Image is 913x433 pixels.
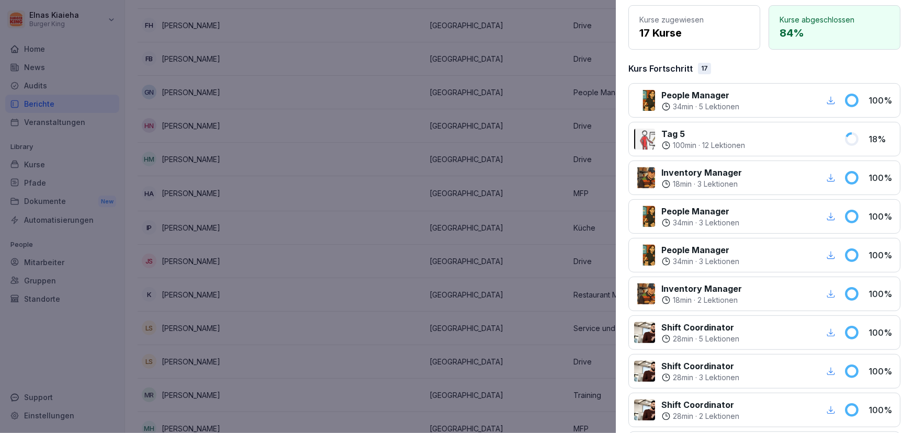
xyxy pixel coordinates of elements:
[869,172,895,184] p: 100 %
[661,282,742,295] p: Inventory Manager
[628,62,693,75] p: Kurs Fortschritt
[661,411,739,421] div: ·
[661,89,739,101] p: People Manager
[699,411,739,421] p: 2 Lektionen
[661,360,739,372] p: Shift Coordinator
[702,140,745,151] p: 12 Lektionen
[661,372,739,383] div: ·
[673,218,693,228] p: 34 min
[661,321,739,334] p: Shift Coordinator
[673,101,693,112] p: 34 min
[673,334,693,344] p: 28 min
[697,295,738,305] p: 2 Lektionen
[699,218,739,228] p: 3 Lektionen
[869,288,895,300] p: 100 %
[673,256,693,267] p: 34 min
[699,101,739,112] p: 5 Lektionen
[661,218,739,228] div: ·
[869,404,895,416] p: 100 %
[661,179,742,189] div: ·
[661,334,739,344] div: ·
[673,140,696,151] p: 100 min
[869,365,895,378] p: 100 %
[869,210,895,223] p: 100 %
[780,14,889,25] p: Kurse abgeschlossen
[673,295,692,305] p: 18 min
[697,179,738,189] p: 3 Lektionen
[661,140,745,151] div: ·
[699,334,739,344] p: 5 Lektionen
[869,326,895,339] p: 100 %
[869,249,895,261] p: 100 %
[698,63,711,74] div: 17
[699,256,739,267] p: 3 Lektionen
[673,411,693,421] p: 28 min
[661,166,742,179] p: Inventory Manager
[673,179,692,189] p: 18 min
[639,14,749,25] p: Kurse zugewiesen
[780,25,889,41] p: 84 %
[699,372,739,383] p: 3 Lektionen
[661,128,745,140] p: Tag 5
[661,244,739,256] p: People Manager
[661,256,739,267] div: ·
[661,295,742,305] div: ·
[661,205,739,218] p: People Manager
[661,101,739,112] div: ·
[869,133,895,145] p: 18 %
[661,398,739,411] p: Shift Coordinator
[673,372,693,383] p: 28 min
[869,94,895,107] p: 100 %
[639,25,749,41] p: 17 Kurse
